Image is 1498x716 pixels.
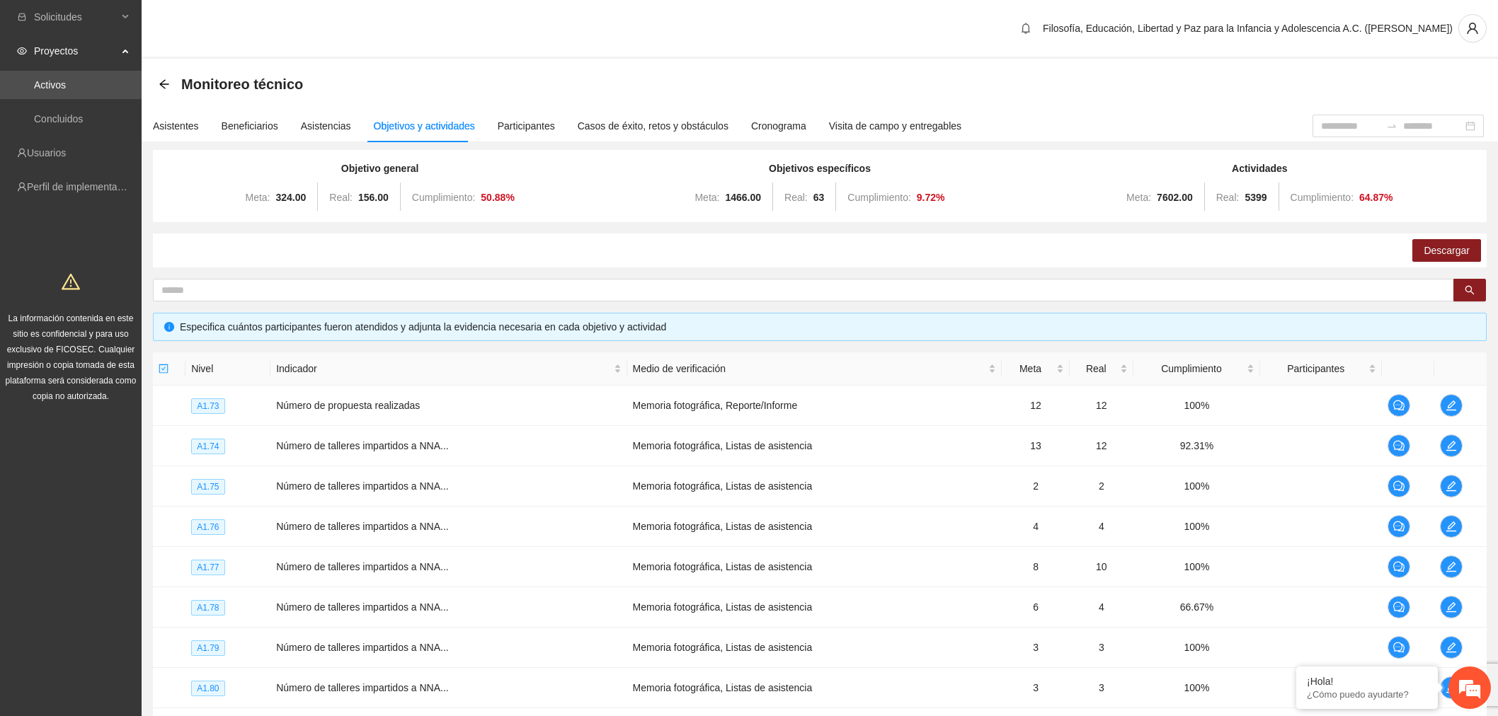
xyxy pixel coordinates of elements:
[191,600,224,616] span: A1.78
[1245,192,1267,203] strong: 5399
[276,361,610,376] span: Indicador
[1386,120,1397,132] span: swap-right
[341,163,419,174] strong: Objetivo general
[1126,192,1151,203] span: Meta:
[1412,239,1481,262] button: Descargar
[276,192,307,203] strong: 324.00
[1440,434,1463,457] button: edit
[276,642,449,653] span: Número de talleres impartidos a NNA...
[578,118,728,134] div: Casos de éxito, retos y obstáculos
[1002,507,1070,547] td: 4
[633,361,986,376] span: Medio de verificación
[1388,434,1410,457] button: comment
[627,386,1002,426] td: Memoria fotográfica, Reporte/Informe
[1453,279,1486,301] button: search
[164,322,174,332] span: info-circle
[1070,587,1133,628] td: 4
[627,426,1002,466] td: Memoria fotográfica, Listas de asistencia
[159,364,168,374] span: check-square
[159,79,170,91] div: Back
[270,352,627,386] th: Indicador
[1002,426,1070,466] td: 13
[34,79,66,91] a: Activos
[1043,23,1453,34] span: Filosofía, Educación, Libertad y Paz para la Infancia y Adolescencia A.C. ([PERSON_NAME])
[1133,507,1260,547] td: 100%
[17,12,27,22] span: inbox
[725,192,761,203] strong: 1466.00
[6,313,137,401] span: La información contenida en este sitio es confidencial y para uso exclusivo de FICOSEC. Cualquier...
[813,192,825,203] strong: 63
[276,480,449,492] span: Número de talleres impartidos a NNA...
[185,352,270,386] th: Nivel
[1388,636,1410,659] button: comment
[159,79,170,90] span: arrow-left
[27,181,137,192] a: Perfil de implementadora
[1133,352,1260,386] th: Cumplimiento
[1070,352,1133,386] th: Real
[1440,636,1463,659] button: edit
[62,272,80,291] span: warning
[191,479,224,495] span: A1.75
[1459,22,1486,35] span: user
[1002,628,1070,668] td: 3
[1070,547,1133,587] td: 10
[1002,466,1070,507] td: 2
[191,519,224,535] span: A1.76
[1440,475,1463,497] button: edit
[1307,689,1427,700] p: ¿Cómo puedo ayudarte?
[1386,120,1397,132] span: to
[1133,628,1260,668] td: 100%
[1440,394,1463,417] button: edit
[1002,547,1070,587] td: 8
[1216,192,1240,203] span: Real:
[1015,23,1036,34] span: bell
[1002,668,1070,708] td: 3
[1070,426,1133,466] td: 12
[1070,507,1133,547] td: 4
[1465,285,1475,296] span: search
[34,37,118,65] span: Proyectos
[181,73,303,96] span: Monitoreo técnico
[1441,561,1462,572] span: edit
[1291,192,1354,203] span: Cumplimiento:
[1139,361,1244,376] span: Cumplimiento
[276,601,449,613] span: Número de talleres impartidos a NNA...
[1070,628,1133,668] td: 3
[1133,547,1260,587] td: 100%
[829,118,961,134] div: Visita de campo y entregables
[627,547,1002,587] td: Memoria fotográfica, Listas de asistencia
[1440,596,1463,618] button: edit
[1388,515,1410,538] button: comment
[191,681,224,696] span: A1.80
[1307,676,1427,687] div: ¡Hola!
[1133,426,1260,466] td: 92.31%
[245,192,270,203] span: Meta:
[1007,361,1053,376] span: Meta
[374,118,475,134] div: Objetivos y actividades
[34,3,118,31] span: Solicitudes
[1388,596,1410,618] button: comment
[1441,480,1462,492] span: edit
[191,560,224,575] span: A1.77
[1388,394,1410,417] button: comment
[180,319,1475,335] div: Especifica cuántos participantes fueron atendidos y adjunta la evidencia necesaria en cada objeti...
[1359,192,1393,203] strong: 64.87 %
[1232,163,1288,174] strong: Actividades
[498,118,555,134] div: Participantes
[412,192,475,203] span: Cumplimiento:
[627,668,1002,708] td: Memoria fotográfica, Listas de asistencia
[1014,17,1037,40] button: bell
[1002,587,1070,628] td: 6
[276,682,449,693] span: Número de talleres impartidos a NNA...
[191,439,224,454] span: A1.74
[1388,555,1410,578] button: comment
[627,628,1002,668] td: Memoria fotográfica, Listas de asistencia
[847,192,910,203] span: Cumplimiento:
[191,398,224,414] span: A1.73
[270,386,627,426] td: Número de propuesta realizadas
[1002,352,1070,386] th: Meta
[784,192,808,203] span: Real:
[276,521,449,532] span: Número de talleres impartidos a NNA...
[1441,601,1462,613] span: edit
[276,561,449,572] span: Número de talleres impartidos a NNA...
